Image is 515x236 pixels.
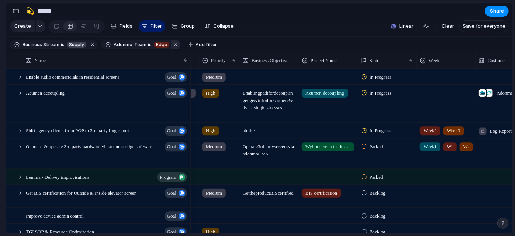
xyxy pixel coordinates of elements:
span: Status [370,57,381,64]
span: Clear [442,23,454,30]
span: goal [167,141,176,152]
span: abilites. [240,123,298,134]
span: Week2 [424,127,437,134]
span: Adonmo-Team [114,41,146,48]
span: goal [167,211,176,221]
span: Priority [211,57,226,64]
span: High [206,228,215,236]
span: Week2 [447,143,453,150]
button: goal [165,88,187,98]
button: 💫 [24,5,36,17]
span: Acumen decoupling [26,88,65,97]
span: Parked [370,143,383,150]
span: Share [490,7,504,15]
span: Parked [370,173,383,181]
span: Collapse [214,23,234,30]
span: Edge [156,41,167,48]
span: Supply [69,41,84,48]
span: is [61,41,65,48]
span: Acumen decoupling [305,89,344,97]
span: Medium [206,143,222,150]
span: Lemma - Delivey improvisations [26,172,89,181]
span: Add filter [196,41,217,48]
span: Improve device admin control [26,211,84,220]
span: Log Report [490,127,512,135]
span: Save for everyone [463,23,505,30]
span: Get BIS certification for Outside & Inside elevator screen [26,188,136,196]
button: Share [485,6,509,17]
span: goal [167,72,176,82]
span: Onboard & operate 3rd party hardware via adonmo edge software [26,142,152,150]
button: Supply [65,41,88,49]
button: goal [165,142,187,151]
button: Save for everyone [459,20,509,32]
span: In Progress [370,127,391,134]
button: Fields [108,20,136,32]
span: Group [181,23,195,30]
span: Wybor screen testing & integration [305,143,350,150]
span: High [206,89,215,97]
span: BIS certification [305,189,337,196]
span: Week [429,57,439,64]
span: Week3 [447,127,460,134]
span: In Progress [370,89,391,97]
button: goal [165,188,187,198]
span: is [148,41,152,48]
button: Add filter [184,40,221,50]
button: goal [165,72,187,82]
span: goal [167,188,176,198]
button: Linear [388,21,417,32]
span: Get the product BIS certified [240,185,298,196]
button: goal [165,211,187,221]
span: program [160,172,176,182]
span: High [206,127,215,134]
span: Week3 [463,143,469,150]
span: TGI SOP & Resource Optimization [26,227,94,236]
span: Create [14,23,31,30]
span: In Progress [370,73,391,81]
button: is [59,41,66,49]
span: Project Name [311,57,337,64]
span: goal [167,126,176,136]
span: Operate 3rd party screens via adonmo CMS [240,139,298,158]
button: Group [168,20,199,32]
span: Week1 [424,143,437,150]
span: Medium [206,189,222,196]
span: Business Objective [252,57,288,64]
button: Clear [439,20,457,32]
button: is [146,41,153,49]
span: Filter [151,23,162,30]
span: Shift agency clients from POP to 3rd party Log report [26,126,129,134]
span: Business Stream [23,41,59,48]
button: goal [165,126,187,136]
span: Enabling path for decoupling edge & infra for acumen & advertising businesses [240,85,298,112]
span: Fields [120,23,133,30]
button: Collapse [202,20,237,32]
button: Edge [152,41,171,49]
span: Medium [206,73,222,81]
span: goal [167,88,176,98]
span: Backlog [370,212,386,220]
span: Backlog [370,228,386,236]
button: program [157,172,187,182]
button: Create [10,20,35,32]
button: Filter [139,20,165,32]
span: Name [34,57,46,64]
div: 💫 [26,6,34,16]
span: Enable audio commericials in residential screens [26,72,120,81]
span: Backlog [370,189,386,196]
span: Customer [488,57,507,64]
span: Linear [399,23,414,30]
